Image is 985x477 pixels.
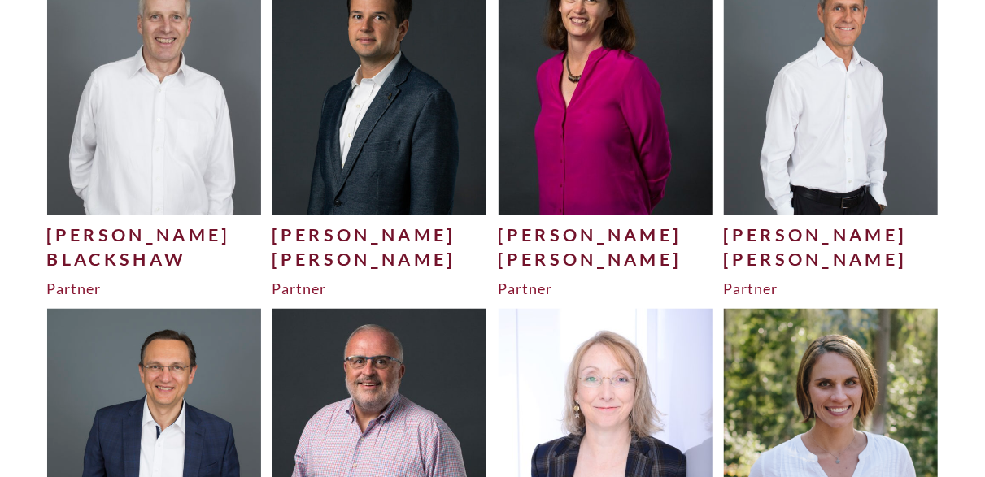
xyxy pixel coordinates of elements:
[272,247,487,271] div: [PERSON_NAME]
[499,247,713,271] div: [PERSON_NAME]
[272,279,487,298] div: Partner
[499,279,713,298] div: Partner
[47,223,262,247] div: [PERSON_NAME]
[47,279,262,298] div: Partner
[272,223,487,247] div: [PERSON_NAME]
[724,223,939,247] div: [PERSON_NAME]
[724,247,939,271] div: [PERSON_NAME]
[724,279,939,298] div: Partner
[47,247,262,271] div: Blackshaw
[499,223,713,247] div: [PERSON_NAME]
